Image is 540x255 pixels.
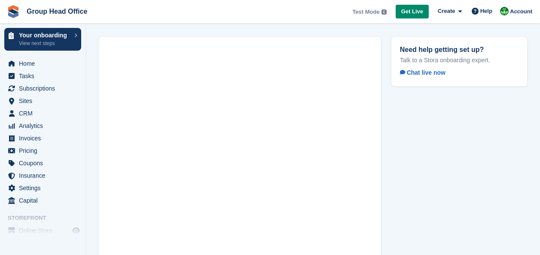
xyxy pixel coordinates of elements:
[4,95,81,107] a: menu
[19,120,70,132] span: Analytics
[23,4,91,18] a: Group Head Office
[71,225,81,236] a: Preview store
[500,7,509,15] img: Mackenzie Wells
[400,46,519,54] h2: Need help getting set up?
[352,8,379,16] span: Test Mode
[401,7,423,16] span: Get Live
[400,56,519,64] p: Talk to a Stora onboarding expert.
[438,7,455,15] span: Create
[4,170,81,182] a: menu
[4,145,81,157] a: menu
[19,132,70,144] span: Invoices
[510,7,532,16] span: Account
[19,182,70,194] span: Settings
[4,182,81,194] a: menu
[4,194,81,206] a: menu
[4,58,81,70] a: menu
[400,69,445,76] span: Chat live now
[4,70,81,82] a: menu
[19,95,70,107] span: Sites
[4,157,81,169] a: menu
[4,28,81,51] a: Your onboarding View next steps
[8,214,85,222] span: Storefront
[19,82,70,94] span: Subscriptions
[19,157,70,169] span: Coupons
[7,5,20,18] img: stora-icon-8386f47178a22dfd0bd8f6a31ec36ba5ce8667c1dd55bd0f319d3a0aa187defe.svg
[396,5,429,19] a: Get Live
[4,225,81,237] a: menu
[4,132,81,144] a: menu
[480,7,492,15] span: Help
[19,107,70,119] span: CRM
[19,39,70,47] p: View next steps
[400,67,452,78] a: Chat live now
[4,107,81,119] a: menu
[19,32,70,38] p: Your onboarding
[4,82,81,94] a: menu
[19,58,70,70] span: Home
[4,120,81,132] a: menu
[19,145,70,157] span: Pricing
[19,170,70,182] span: Insurance
[19,70,70,82] span: Tasks
[381,9,387,15] img: icon-info-grey-7440780725fd019a000dd9b08b2336e03edf1995a4989e88bcd33f0948082b44.svg
[19,225,70,237] span: Online Store
[19,194,70,206] span: Capital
